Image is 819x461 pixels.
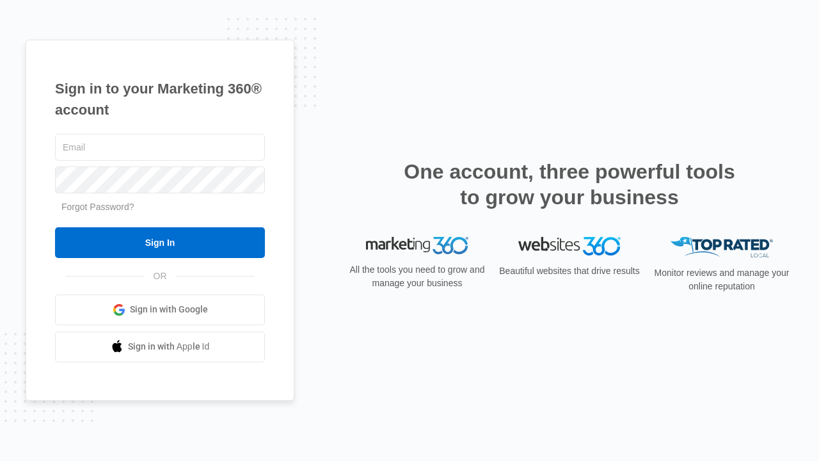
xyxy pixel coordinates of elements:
[55,332,265,362] a: Sign in with Apple Id
[55,295,265,325] a: Sign in with Google
[145,270,176,283] span: OR
[400,159,739,210] h2: One account, three powerful tools to grow your business
[128,340,210,353] span: Sign in with Apple Id
[130,303,208,316] span: Sign in with Google
[498,264,641,278] p: Beautiful websites that drive results
[518,237,621,255] img: Websites 360
[61,202,134,212] a: Forgot Password?
[55,227,265,258] input: Sign In
[650,266,793,293] p: Monitor reviews and manage your online reputation
[346,263,489,290] p: All the tools you need to grow and manage your business
[55,134,265,161] input: Email
[366,237,468,255] img: Marketing 360
[55,78,265,120] h1: Sign in to your Marketing 360® account
[671,237,773,258] img: Top Rated Local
